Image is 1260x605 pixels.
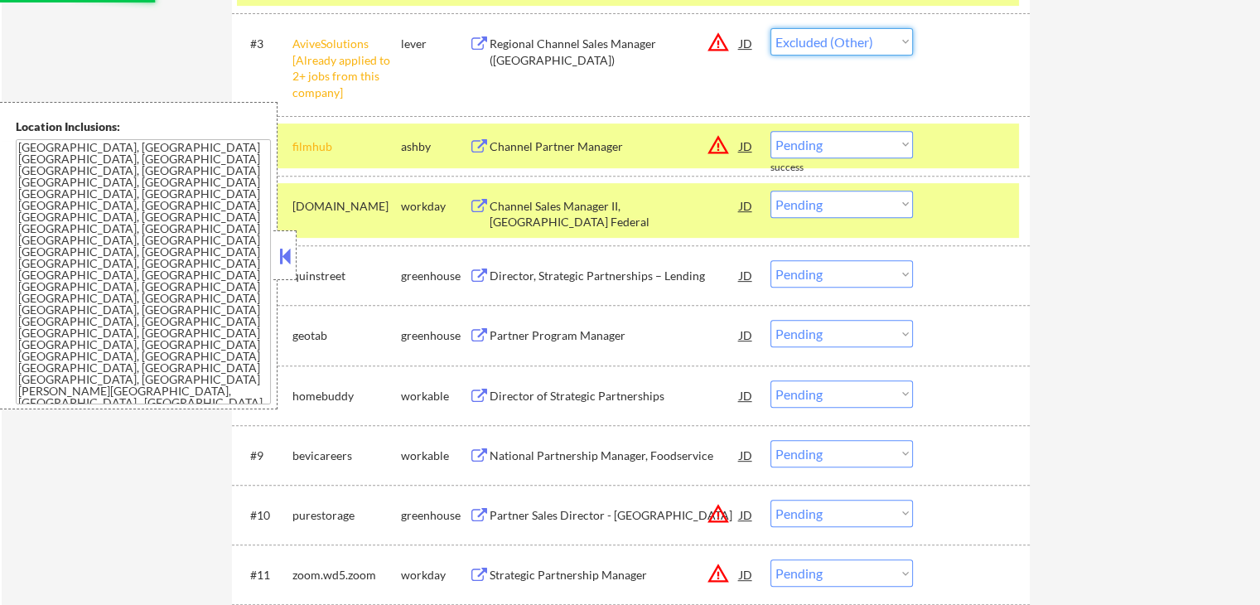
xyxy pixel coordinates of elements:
[292,388,401,404] div: homebuddy
[738,500,755,530] div: JD
[490,388,740,404] div: Director of Strategic Partnerships
[401,36,469,52] div: lever
[738,260,755,290] div: JD
[490,36,740,68] div: Regional Channel Sales Manager ([GEOGRAPHIC_DATA])
[738,131,755,161] div: JD
[738,380,755,410] div: JD
[490,327,740,344] div: Partner Program Manager
[401,138,469,155] div: ashby
[250,448,279,464] div: #9
[401,507,469,524] div: greenhouse
[490,268,740,284] div: Director, Strategic Partnerships – Lending
[292,198,401,215] div: [DOMAIN_NAME]
[292,567,401,583] div: zoom.wd5.zoom
[707,133,730,157] button: warning_amber
[490,138,740,155] div: Channel Partner Manager
[770,161,837,175] div: success
[292,327,401,344] div: geotab
[738,28,755,58] div: JD
[16,119,271,135] div: Location Inclusions:
[250,36,279,52] div: #3
[292,507,401,524] div: purestorage
[292,138,401,155] div: filmhub
[292,268,401,284] div: quinstreet
[738,440,755,470] div: JD
[250,507,279,524] div: #10
[490,567,740,583] div: Strategic Partnership Manager
[707,31,730,54] button: warning_amber
[401,448,469,464] div: workable
[401,388,469,404] div: workable
[490,507,740,524] div: Partner Sales Director - [GEOGRAPHIC_DATA]
[292,36,401,100] div: AviveSolutions [Already applied to 2+ jobs from this company]
[490,448,740,464] div: National Partnership Manager, Foodservice
[401,327,469,344] div: greenhouse
[490,198,740,230] div: Channel Sales Manager II, [GEOGRAPHIC_DATA] Federal
[707,562,730,585] button: warning_amber
[738,320,755,350] div: JD
[738,559,755,589] div: JD
[738,191,755,220] div: JD
[707,502,730,525] button: warning_amber
[292,448,401,464] div: bevicareers
[401,268,469,284] div: greenhouse
[401,567,469,583] div: workday
[401,198,469,215] div: workday
[250,567,279,583] div: #11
